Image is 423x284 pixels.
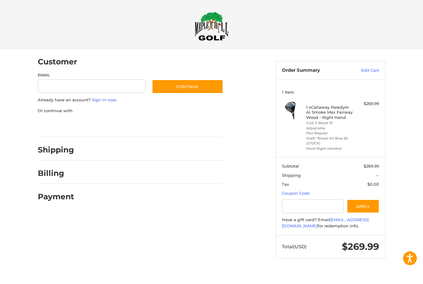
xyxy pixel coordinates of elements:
button: Apply [347,200,379,213]
h2: Shipping [38,145,74,155]
h2: Customer [38,57,77,67]
h2: Payment [38,192,74,202]
button: Continue [152,80,223,94]
span: -- [376,173,379,178]
iframe: PayPal-paylater [88,120,134,131]
span: $0.00 [367,182,379,187]
a: Sign in now [92,98,117,103]
div: Have a gift card? Email for redemption info. [282,217,379,229]
iframe: PayPal-paypal [36,120,82,131]
span: $269.99 [364,164,379,169]
a: Coupon Code [282,191,310,196]
p: Already have an account? [38,97,223,103]
h2: Billing [38,169,74,178]
span: Subtotal [282,164,299,169]
span: $269.99 [342,241,379,253]
a: Edit Cart [348,68,379,74]
iframe: Google Customer Reviews [372,267,423,284]
h3: 1 Item [282,90,379,95]
p: Or continue with [38,108,223,114]
li: Club 3 Wood 15° Adjustable [306,121,353,131]
span: Total (USD) [282,244,306,250]
li: Flex Regular [306,131,353,136]
h3: Order Summary [282,68,348,74]
li: Hand Right-Handed [306,146,353,152]
div: $269.99 [355,101,379,107]
li: Shaft *Tensei AV Blue 65 (STOCK) [306,136,353,146]
a: [EMAIL_ADDRESS][DOMAIN_NAME] [282,217,369,229]
h4: 1 x Callaway Paradym Ai Smoke Max Fairway Wood - Right Hand [306,105,353,120]
img: Maple Hill Golf [195,12,228,41]
input: Gift Certificate or Coupon Code [282,200,344,213]
label: Email [38,73,146,78]
iframe: PayPal-venmo [140,120,186,131]
span: Tax [282,182,289,187]
span: Shipping [282,173,301,178]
